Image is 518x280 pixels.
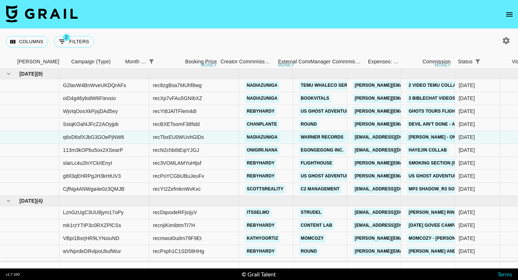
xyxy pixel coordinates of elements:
[221,55,271,69] div: Creator Commmission Override
[68,55,122,69] div: Campaign (Type)
[459,95,475,102] div: Aug '25
[459,222,475,229] div: Sep '25
[153,235,202,242] div: recmwut0udm79F9Et
[153,95,202,102] div: recXp7vFAu5GNIbXZ
[245,172,276,181] a: rebyhardy
[310,55,364,69] div: Manager Commmission Override
[483,57,493,67] button: Sort
[459,248,475,255] div: Sep '25
[63,209,124,216] div: LznGzUgC3UU8jym17oPy
[36,70,43,77] span: ( 9 )
[364,55,400,69] div: Expenses: Remove Commission?
[4,196,14,206] button: hide children
[63,121,119,128] div: SsiqKOaf4JFcZ2AOyjpb
[63,134,124,141] div: q6xD6sfXJbG3GOePjNW6
[63,108,118,115] div: WjvIqOosXkPjsjDAd5ey
[63,172,121,180] div: g8Il3qEHRPgJH3kHtUV3
[353,159,507,168] a: [PERSON_NAME][EMAIL_ADDRESS][PERSON_NAME][DOMAIN_NAME]
[353,247,470,256] a: [PERSON_NAME][EMAIL_ADDRESS][DOMAIN_NAME]
[299,159,334,168] a: Flighthouse
[299,208,323,217] a: Strudel
[245,247,276,256] a: rebyhardy
[153,172,204,180] div: recPoYCGbUBuJeuFx
[407,221,467,230] a: [DATE] Govee Campaign
[153,82,202,89] div: rec8zgBsa7MUhf8wg
[153,159,201,167] div: rec3VOMLAMYuHtjsf
[353,234,470,243] a: [PERSON_NAME][EMAIL_ADDRESS][DOMAIN_NAME]
[459,108,475,115] div: Aug '25
[459,209,475,216] div: Sep '25
[221,55,274,69] div: Creator Commmission Override
[459,146,475,154] div: Aug '25
[407,81,461,90] a: 2 Video Temu Collab
[17,55,59,69] div: [PERSON_NAME]
[245,133,280,142] a: nadiazuniga
[459,235,475,242] div: Sep '25
[153,121,200,128] div: recBXETsomF38fidd
[185,55,217,69] div: Booking Price
[459,159,475,167] div: Aug '25
[459,185,475,193] div: Aug '25
[310,55,361,69] div: Manager Commmission Override
[407,94,482,103] a: 3 Biblechat Videos Campaign
[19,70,36,77] span: [DATE]
[368,55,399,69] div: Expenses: Remove Commission?
[407,172,484,181] a: US Ghost Adventures Collab
[278,55,327,69] div: External Commission
[63,82,126,89] div: G2lavW4BnWveUKDQrAFs
[245,146,280,155] a: onigiri.nana
[407,120,468,129] a: Devil Ain't Done - Atlus
[153,185,201,193] div: recYI2ZefmknWvKxc
[122,55,167,69] div: Month Due
[63,185,124,193] div: CjfNg4ANWga4e0z3QMJB
[407,208,477,217] a: [PERSON_NAME] Ring Promo
[63,146,123,154] div: 113m3kOPbu5ox2XSearP
[407,107,482,116] a: Ghots Tours Flight Expense
[153,209,197,216] div: recDqoodeRFjsijyV
[146,57,156,67] button: Show filters
[353,133,433,142] a: [EMAIL_ADDRESS][DOMAIN_NAME]
[245,208,271,217] a: itsselmo
[459,121,475,128] div: Aug '25
[407,234,474,243] a: Momcozy - [PERSON_NAME]
[299,234,326,243] a: Momcozy
[242,271,276,278] div: © Grail Talent
[299,146,345,155] a: Egongegong Inc.
[63,248,121,255] div: wVNprdeDRvlpoUbufWur
[353,221,433,230] a: [EMAIL_ADDRESS][DOMAIN_NAME]
[459,82,475,89] div: Aug '25
[153,134,204,141] div: recTbxEU0WUvhGlDs
[245,185,285,194] a: scottsreality
[201,63,217,67] div: money
[146,57,156,67] div: 1 active filter
[299,120,319,129] a: Round
[422,55,451,69] div: Commission
[153,146,199,154] div: recN2chbIbEqiYJGJ
[454,55,508,69] div: Status
[245,94,280,103] a: nadiazuniga
[497,271,512,277] a: Terms
[407,159,490,168] a: smoking section [PERSON_NAME]
[407,146,449,155] a: HAYEJIN Collab
[36,197,43,204] span: ( 4 )
[63,95,116,102] div: oiD4g46ybidW6FIevxio
[353,107,470,116] a: [PERSON_NAME][EMAIL_ADDRESS][DOMAIN_NAME]
[153,222,195,229] div: recnjiKimibtmTI7H
[473,57,483,67] button: Show filters
[6,36,48,48] button: Select columns
[299,185,341,194] a: C2 Management
[245,159,276,168] a: rebyhardy
[71,55,111,69] div: Campaign (Type)
[245,221,276,230] a: rebyhardy
[353,208,433,217] a: [EMAIL_ADDRESS][DOMAIN_NAME]
[54,36,94,48] button: Show filters
[502,7,517,22] button: open drawer
[6,5,78,22] img: Grail Talent
[19,197,36,204] span: [DATE]
[299,221,334,230] a: Content Lab
[63,34,70,41] span: 2
[245,81,280,90] a: nadiazuniga
[353,81,507,90] a: [PERSON_NAME][EMAIL_ADDRESS][PERSON_NAME][DOMAIN_NAME]
[299,133,345,142] a: Warner Records
[299,94,331,103] a: Bookvitals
